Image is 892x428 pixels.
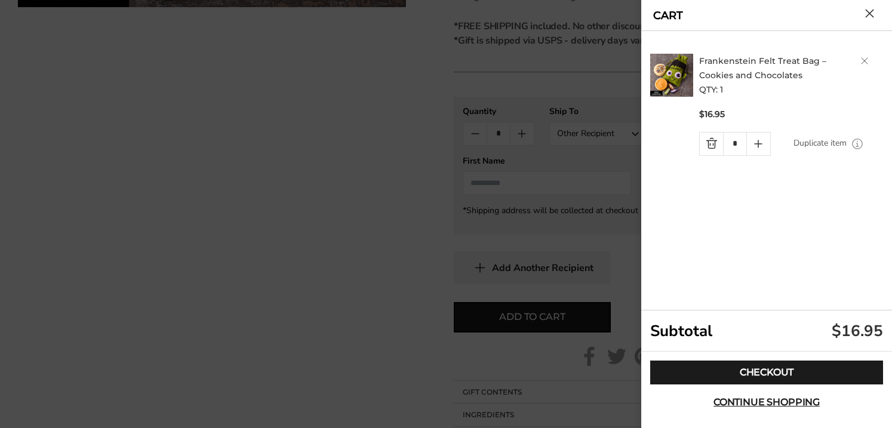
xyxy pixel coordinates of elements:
[865,9,874,18] button: Close cart
[650,390,883,414] button: Continue shopping
[793,137,847,150] a: Duplicate item
[10,383,124,418] iframe: Sign Up via Text for Offers
[641,310,892,352] div: Subtotal
[723,133,746,155] input: Quantity Input
[700,133,723,155] a: Quantity minus button
[699,109,725,120] span: $16.95
[832,321,883,341] div: $16.95
[653,10,683,21] a: CART
[650,54,693,97] img: C. Krueger's. image
[650,361,883,384] a: Checkout
[699,56,826,81] a: Frankenstein Felt Treat Bag – Cookies and Chocolates
[747,133,770,155] a: Quantity plus button
[861,57,868,64] a: Delete product
[699,54,887,97] h2: QTY: 1
[713,398,820,407] span: Continue shopping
